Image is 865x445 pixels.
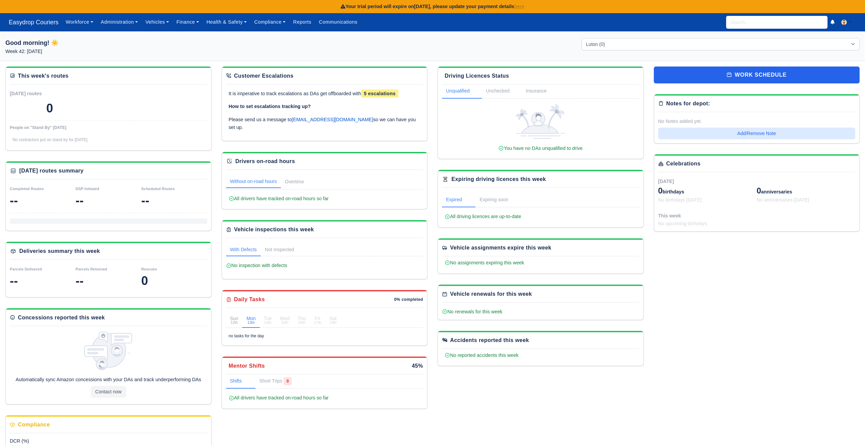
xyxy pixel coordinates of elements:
span: 0 [283,377,292,385]
div: Vehicle assignments expire this week [450,244,551,252]
span: No renewals for this week [442,309,502,314]
div: Automatically sync Amazon concessions with your DAs and track underperforming DAs [13,376,204,384]
div: No Notes added yet. [658,117,856,125]
div: [DATE] routes summary [19,167,83,175]
div: -- [76,274,142,288]
div: birthdays [658,185,757,196]
input: Search... [726,16,827,29]
div: 0 [141,274,207,288]
div: Vehicle renewals for this week [450,290,532,298]
a: Easydrop Couriers [5,16,62,29]
span: 0 [658,186,663,195]
div: Drivers on-road hours [236,157,295,165]
span: No contractors put on stand by for [DATE] [13,137,88,142]
p: It is imperative to track escalations as DAs get offboarded with [229,90,421,98]
a: [EMAIL_ADDRESS][DOMAIN_NAME] [292,117,373,122]
div: Celebrations [666,160,701,168]
a: Contact now [91,386,126,397]
div: Notes for depot: [666,100,710,108]
span: No inspection with defects [226,263,287,268]
small: Parcels Returned [76,267,107,271]
a: With Defects [226,243,261,256]
div: Delivery Completion Rate [10,437,207,445]
div: Accidents reported this week [450,336,529,344]
div: You have no DAs unqualified to drive [445,145,637,152]
div: anniversaries [757,185,855,196]
a: Workforce [62,16,97,29]
div: Mon [246,316,255,324]
a: Shifts [226,374,255,389]
span: No upcoming birthdays [658,221,708,226]
a: Unchecked [482,84,522,99]
h1: Good morning! ☀️ [5,38,283,48]
a: work schedule [654,67,860,83]
div: Mentor Shifts [229,362,265,370]
div: -- [10,274,76,288]
div: -- [141,194,207,207]
a: Finance [173,16,203,29]
span: All drivers have tracked on-road hours so far [229,395,329,400]
iframe: Chat Widget [831,413,865,445]
small: 18th [329,321,337,324]
a: Vehicles [142,16,173,29]
p: Week 42: [DATE] [5,48,283,55]
div: Expiring driving licences this week [451,175,546,183]
a: Health & Safety [203,16,251,29]
span: 0 [757,186,761,195]
div: People on "Stand By" [DATE] [10,125,207,130]
div: Fri [314,316,321,324]
small: 17th [314,321,321,324]
div: This week's routes [18,72,69,80]
div: 0 [46,102,53,115]
div: 45% [412,362,423,370]
small: Parcels Delivered [10,267,42,271]
small: DSP Initiated [76,187,99,191]
span: No birthdays [DATE] [658,197,702,203]
a: Compliance [250,16,289,29]
small: Scheduled Routes [141,187,175,191]
small: 12th [230,321,239,324]
div: Vehicle inspections this week [234,226,314,234]
p: How to set escalations tracking up? [229,103,421,110]
div: Sat [329,316,337,324]
span: 5 escalations [361,89,398,98]
div: Customer Escalations [234,72,294,80]
div: Deliveries summary this week [19,247,100,255]
div: Wed [280,316,290,324]
span: This week [658,213,681,218]
div: -- [76,194,142,207]
a: Without on-road hours [226,175,281,188]
a: Administration [97,16,142,29]
div: Compliance [18,421,50,429]
a: Communications [315,16,362,29]
span: No assignments expiring this week [445,260,524,265]
button: Add/Remove Note [658,128,856,139]
a: Not Inspected [261,243,298,256]
span: All drivers have tracked on-road hours so far [229,196,329,201]
span: No reported accidents this week [445,352,519,358]
div: -- [10,194,76,207]
p: Please send us a message to so we can have you set up. [229,116,421,131]
a: Short Trips [255,374,296,389]
small: Rescues [141,267,157,271]
div: Concessions reported this week [18,314,105,322]
small: 15th [280,321,290,324]
div: Thu [298,316,306,324]
small: Completed Routes [10,187,44,191]
div: 0% completed [394,297,423,302]
div: no tasks for the day [229,333,421,339]
div: Daily Tasks [234,295,265,304]
a: Reports [289,16,315,29]
strong: [DATE] [414,4,430,9]
small: 14th [264,321,272,324]
a: Overtime [281,175,318,189]
div: [DATE] routes [10,90,108,98]
a: Unqualified [442,84,482,99]
a: here [514,4,524,9]
div: Driving Licences Status [445,72,509,80]
a: Expiring soon [475,193,522,207]
small: 13th [246,321,255,324]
